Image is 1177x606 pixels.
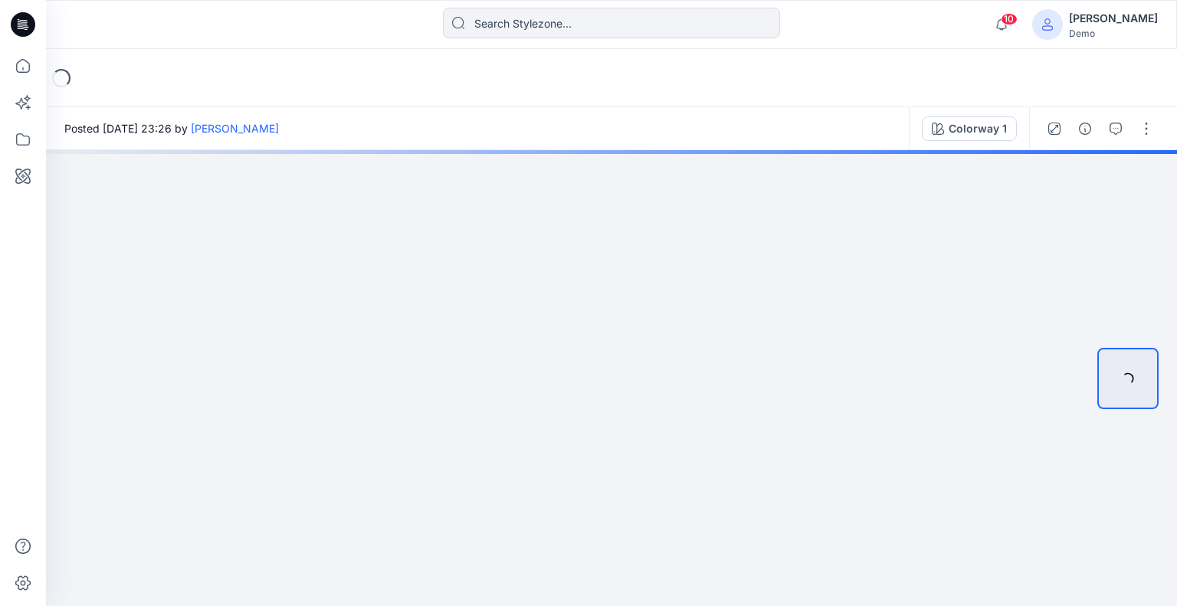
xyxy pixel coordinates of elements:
[1069,9,1158,28] div: [PERSON_NAME]
[191,122,279,135] a: [PERSON_NAME]
[949,120,1007,137] div: Colorway 1
[1069,28,1158,39] div: Demo
[64,120,279,136] span: Posted [DATE] 23:26 by
[1001,13,1018,25] span: 10
[1041,18,1054,31] svg: avatar
[922,116,1017,141] button: Colorway 1
[1073,116,1097,141] button: Details
[443,8,780,38] input: Search Stylezone…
